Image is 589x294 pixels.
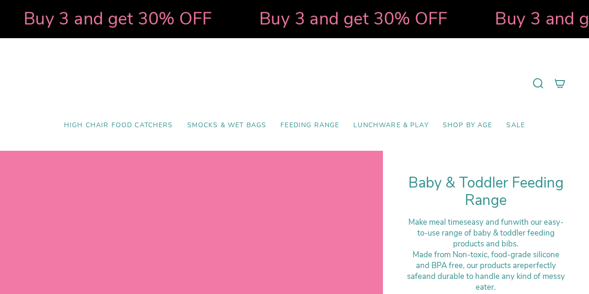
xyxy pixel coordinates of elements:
div: Make meal times with our easy-to-use range of baby & toddler feeding products and bibs. [406,217,565,249]
span: High Chair Food Catchers [64,122,173,130]
a: Shop by Age [436,114,500,137]
a: Mumma’s Little Helpers [214,52,376,114]
div: M [406,249,565,293]
strong: easy and fun [467,217,513,228]
a: Feeding Range [273,114,346,137]
a: SALE [499,114,532,137]
strong: perfectly safe [407,260,556,282]
strong: Buy 3 and get 30% OFF [21,7,209,31]
span: Smocks & Wet Bags [187,122,267,130]
span: Feeding Range [280,122,339,130]
a: Smocks & Wet Bags [180,114,274,137]
h1: Baby & Toddler Feeding Range [406,174,565,210]
a: High Chair Food Catchers [57,114,180,137]
span: ade from Non-toxic, food-grade silicone and BPA free, our products are and durable to handle any ... [407,249,565,293]
a: Lunchware & Play [346,114,435,137]
strong: Buy 3 and get 30% OFF [256,7,445,31]
span: Lunchware & Play [353,122,428,130]
span: SALE [506,122,525,130]
span: Shop by Age [443,122,493,130]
